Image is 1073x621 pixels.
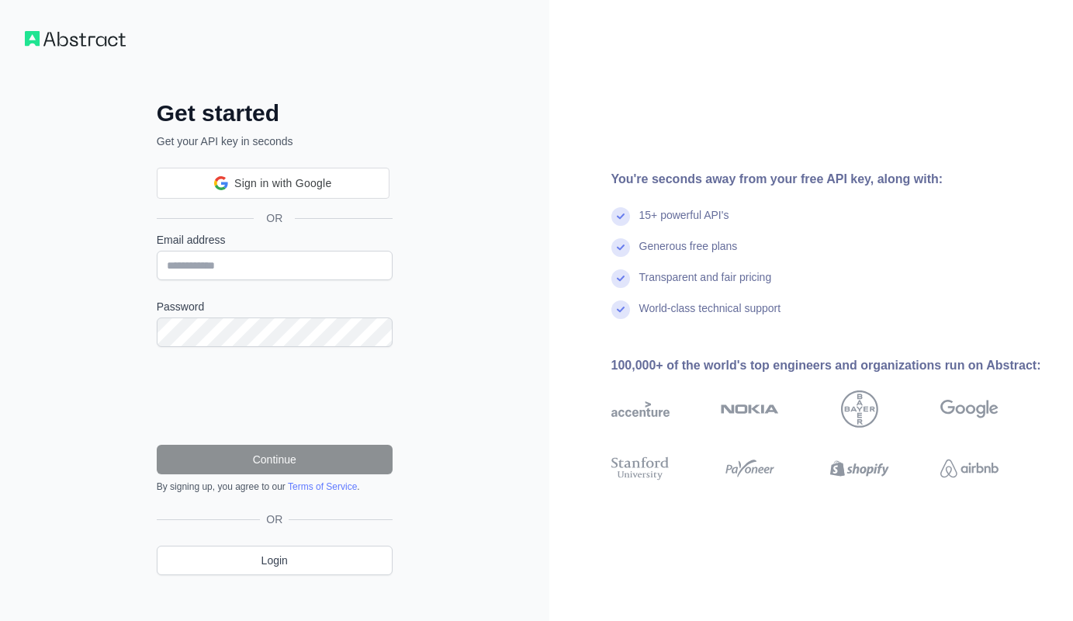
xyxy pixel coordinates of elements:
img: stanford university [611,454,670,484]
div: You're seconds away from your free API key, along with: [611,170,1049,189]
img: google [940,390,999,428]
img: check mark [611,269,630,288]
img: accenture [611,390,670,428]
img: bayer [841,390,878,428]
a: Terms of Service [288,481,357,492]
img: check mark [611,300,630,319]
a: Login [157,546,393,575]
img: Workflow [25,31,126,47]
iframe: reCAPTCHA [157,366,393,426]
button: Continue [157,445,393,474]
span: OR [260,512,289,527]
img: shopify [830,454,888,484]
div: By signing up, you agree to our . [157,480,393,493]
span: OR [254,210,295,226]
div: World-class technical support [639,300,781,331]
img: airbnb [940,454,999,484]
span: Sign in with Google [234,175,331,192]
label: Password [157,299,393,314]
div: 100,000+ of the world's top engineers and organizations run on Abstract: [611,356,1049,375]
div: Generous free plans [639,238,738,269]
img: check mark [611,238,630,257]
label: Email address [157,232,393,248]
img: check mark [611,207,630,226]
img: payoneer [721,454,779,484]
p: Get your API key in seconds [157,134,393,149]
h2: Get started [157,99,393,127]
div: 15+ powerful API's [639,207,729,238]
div: Transparent and fair pricing [639,269,772,300]
img: nokia [721,390,779,428]
div: Sign in with Google [157,168,389,199]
